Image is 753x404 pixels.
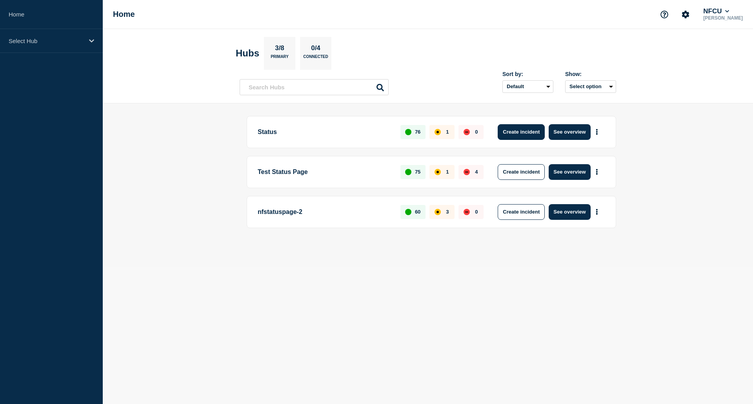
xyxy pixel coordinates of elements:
button: Select option [565,80,616,93]
div: up [405,169,411,175]
p: 0 [475,209,478,215]
button: More actions [592,165,602,179]
div: up [405,209,411,215]
div: down [464,169,470,175]
button: Create incident [498,204,545,220]
div: affected [435,129,441,135]
p: 3 [446,209,449,215]
p: 0/4 [308,44,324,54]
button: More actions [592,205,602,219]
p: Status [258,124,391,140]
p: 4 [475,169,478,175]
p: 1 [446,129,449,135]
div: Sort by: [502,71,553,77]
button: Account settings [677,6,694,23]
button: Create incident [498,124,545,140]
div: Show: [565,71,616,77]
div: affected [435,209,441,215]
input: Search Hubs [240,79,389,95]
h1: Home [113,10,135,19]
h2: Hubs [236,48,259,59]
p: Primary [271,54,289,63]
button: See overview [549,204,590,220]
p: Test Status Page [258,164,391,180]
div: down [464,129,470,135]
p: 3/8 [272,44,287,54]
button: More actions [592,125,602,139]
div: affected [435,169,441,175]
p: [PERSON_NAME] [702,15,744,21]
div: up [405,129,411,135]
p: 1 [446,169,449,175]
button: Create incident [498,164,545,180]
p: 75 [415,169,420,175]
p: 60 [415,209,420,215]
div: down [464,209,470,215]
p: nfstatuspage-2 [258,204,391,220]
button: NFCU [702,7,731,15]
p: 0 [475,129,478,135]
button: Support [656,6,673,23]
p: 76 [415,129,420,135]
p: Connected [303,54,328,63]
p: Select Hub [9,38,84,44]
button: See overview [549,164,590,180]
button: See overview [549,124,590,140]
select: Sort by [502,80,553,93]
